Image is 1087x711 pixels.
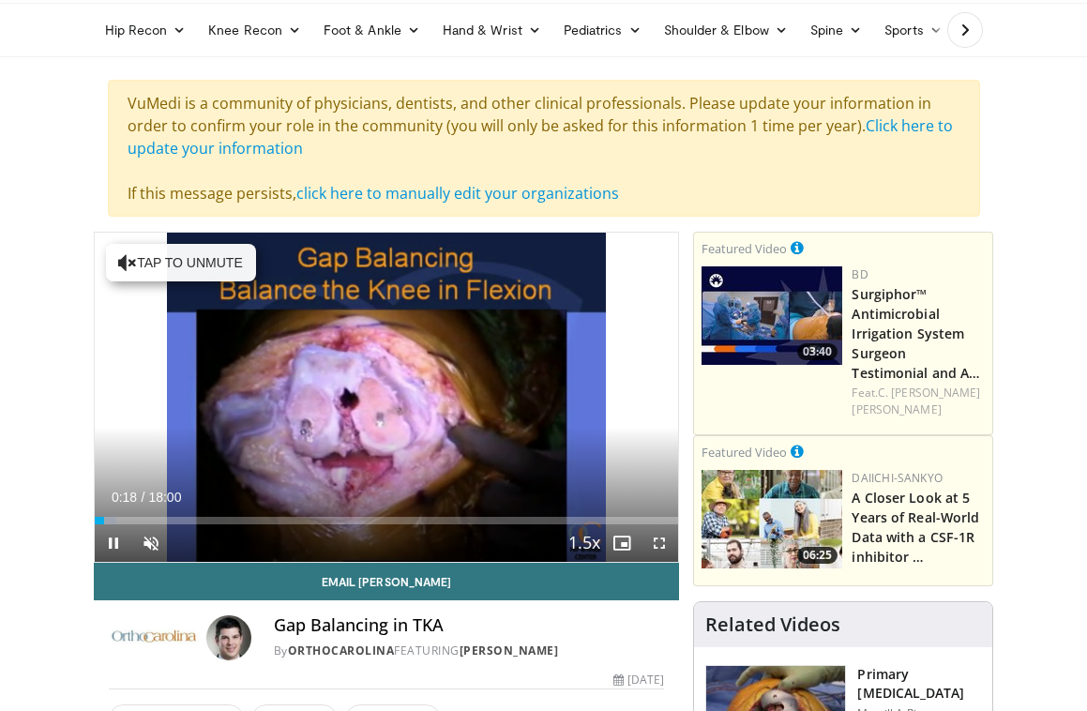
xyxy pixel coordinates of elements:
div: [DATE] [613,672,664,688]
a: OrthoCarolina [288,643,395,658]
small: Featured Video [702,444,787,461]
button: Fullscreen [641,524,678,562]
small: Featured Video [702,240,787,257]
div: VuMedi is a community of physicians, dentists, and other clinical professionals. Please update yo... [108,80,980,217]
img: 70422da6-974a-44ac-bf9d-78c82a89d891.150x105_q85_crop-smart_upscale.jpg [702,266,842,365]
a: Surgiphor™ Antimicrobial Irrigation System Surgeon Testimonial and A… [852,285,980,382]
h4: Related Videos [705,613,840,636]
a: Hip Recon [94,11,198,49]
h3: Primary [MEDICAL_DATA] [857,665,981,703]
a: Spine [799,11,873,49]
div: By FEATURING [274,643,665,659]
button: Enable picture-in-picture mode [603,524,641,562]
button: Pause [95,524,132,562]
a: 03:40 [702,266,842,365]
span: / [142,490,145,505]
div: Progress Bar [95,517,679,524]
a: click here to manually edit your organizations [296,183,619,204]
a: A Closer Look at 5 Years of Real-World Data with a CSF-1R inhibitor … [852,489,979,566]
span: 0:18 [112,490,137,505]
a: Hand & Wrist [431,11,552,49]
button: Unmute [132,524,170,562]
a: Sports [873,11,954,49]
img: Avatar [206,615,251,660]
a: Shoulder & Elbow [653,11,799,49]
span: 06:25 [797,547,838,564]
button: Tap to unmute [106,244,256,281]
a: Foot & Ankle [312,11,431,49]
div: Feat. [852,385,985,418]
a: 06:25 [702,470,842,568]
span: 03:40 [797,343,838,360]
a: Knee Recon [197,11,312,49]
img: 93c22cae-14d1-47f0-9e4a-a244e824b022.png.150x105_q85_crop-smart_upscale.jpg [702,470,842,568]
a: Daiichi-Sankyo [852,470,942,486]
a: Email [PERSON_NAME] [94,563,680,600]
h4: Gap Balancing in TKA [274,615,665,636]
img: OrthoCarolina [109,615,199,660]
a: [PERSON_NAME] [460,643,559,658]
a: C. [PERSON_NAME] [PERSON_NAME] [852,385,980,417]
span: 18:00 [148,490,181,505]
a: BD [852,266,868,282]
a: Pediatrics [552,11,653,49]
video-js: Video Player [95,233,679,562]
button: Playback Rate [566,524,603,562]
